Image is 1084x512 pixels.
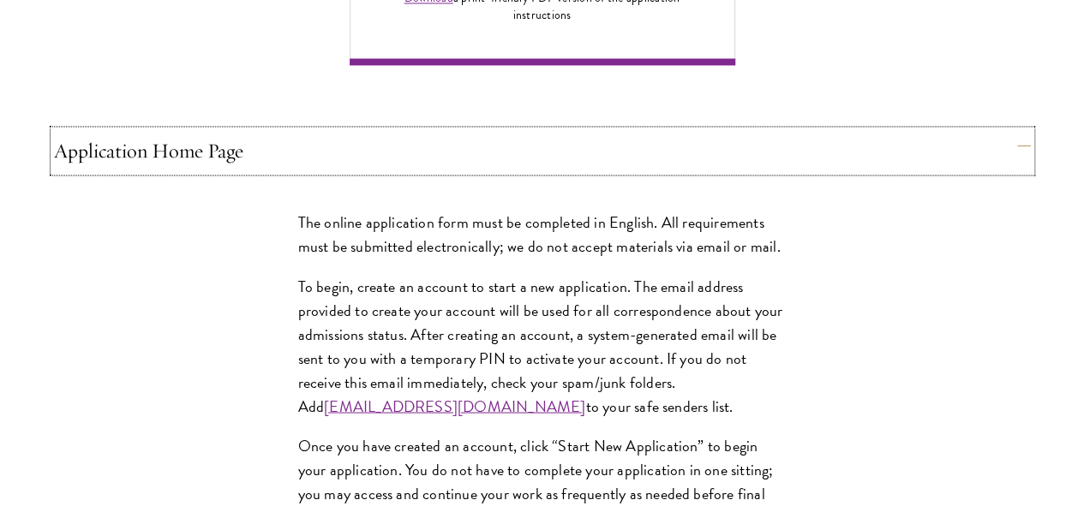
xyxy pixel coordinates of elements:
p: To begin, create an account to start a new application. The email address provided to create your... [298,274,787,418]
button: Application Home Page [54,130,1031,171]
a: [EMAIL_ADDRESS][DOMAIN_NAME] [324,394,585,417]
p: The online application form must be completed in English. All requirements must be submitted elec... [298,211,787,259]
